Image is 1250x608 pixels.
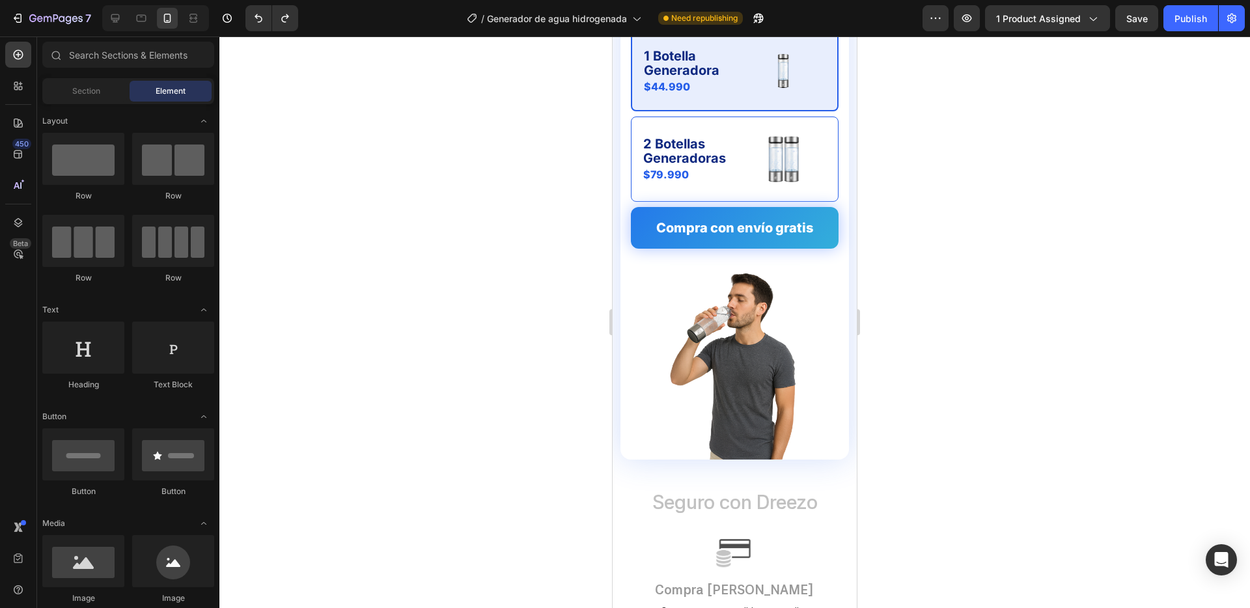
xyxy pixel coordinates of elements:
[10,238,31,249] div: Beta
[193,111,214,131] span: Toggle open
[1115,5,1158,31] button: Save
[613,36,857,608] iframe: Design area
[42,42,214,68] input: Search Sections & Elements
[42,304,59,316] span: Text
[193,299,214,320] span: Toggle open
[1163,5,1218,31] button: Publish
[1174,12,1207,25] div: Publish
[5,5,97,31] button: 7
[72,85,100,97] span: Section
[132,379,214,391] div: Text Block
[996,12,1081,25] span: 1 product assigned
[42,486,124,497] div: Button
[42,115,68,127] span: Layout
[156,85,186,97] span: Element
[42,592,124,604] div: Image
[193,513,214,534] span: Toggle open
[985,5,1110,31] button: 1 product assigned
[42,379,124,391] div: Heading
[42,272,124,284] div: Row
[85,10,91,26] p: 7
[132,190,214,202] div: Row
[42,190,124,202] div: Row
[245,5,298,31] div: Undo/Redo
[42,518,65,529] span: Media
[42,411,66,422] span: Button
[132,272,214,284] div: Row
[671,12,738,24] span: Need republishing
[1126,13,1148,24] span: Save
[46,569,199,601] p: Otros autos compatibles con radios OEM con CarPlay o Android Auto con cable.
[12,139,31,149] div: 450
[132,486,214,497] div: Button
[481,12,484,25] span: /
[1206,544,1237,575] div: Open Intercom Messenger
[193,406,214,427] span: Toggle open
[487,12,627,25] span: Generador de agua hidrogenada
[132,592,214,604] div: Image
